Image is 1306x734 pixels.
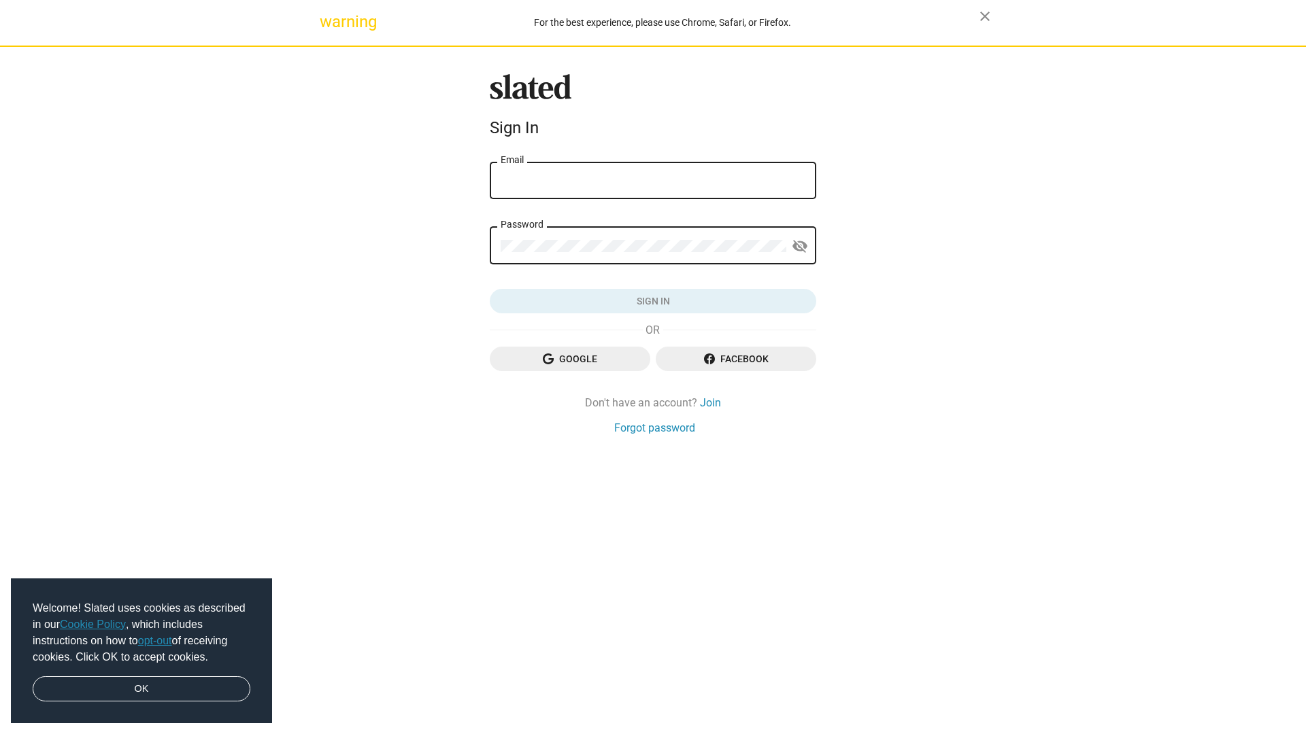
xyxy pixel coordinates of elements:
button: Google [490,347,650,371]
div: Sign In [490,118,816,137]
div: For the best experience, please use Chrome, Safari, or Firefox. [346,14,979,32]
mat-icon: visibility_off [792,236,808,257]
button: Facebook [656,347,816,371]
span: Facebook [667,347,805,371]
a: Forgot password [614,421,695,435]
a: opt-out [138,635,172,646]
div: cookieconsent [11,578,272,724]
button: Show password [786,233,814,260]
span: Welcome! Slated uses cookies as described in our , which includes instructions on how to of recei... [33,600,250,665]
sl-branding: Sign In [490,74,816,143]
a: Cookie Policy [60,618,126,630]
a: dismiss cookie message [33,676,250,702]
mat-icon: warning [320,14,336,30]
div: Don't have an account? [490,396,816,410]
mat-icon: close [977,8,993,24]
a: Join [700,396,721,410]
span: Google [501,347,639,371]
